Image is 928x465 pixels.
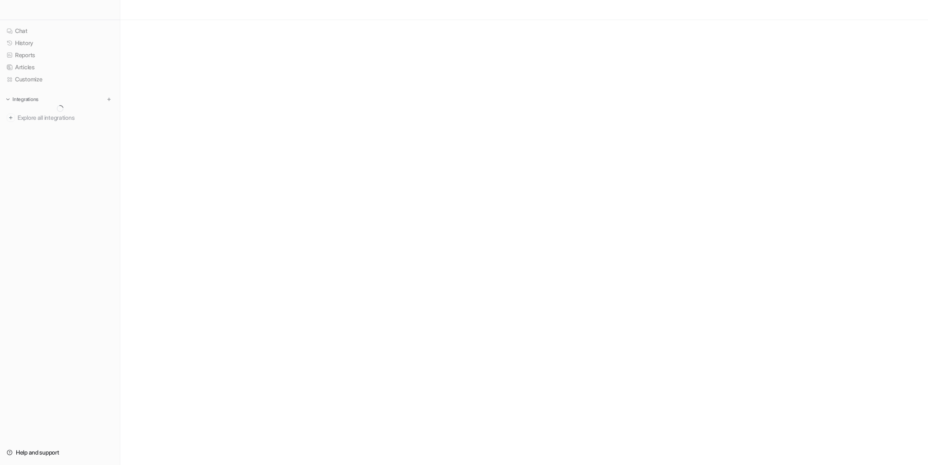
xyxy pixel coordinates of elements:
[3,95,41,104] button: Integrations
[5,96,11,102] img: expand menu
[3,37,117,49] a: History
[18,111,113,124] span: Explore all integrations
[3,447,117,458] a: Help and support
[3,25,117,37] a: Chat
[3,73,117,85] a: Customize
[7,114,15,122] img: explore all integrations
[3,49,117,61] a: Reports
[13,96,38,103] p: Integrations
[3,61,117,73] a: Articles
[3,112,117,124] a: Explore all integrations
[106,96,112,102] img: menu_add.svg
